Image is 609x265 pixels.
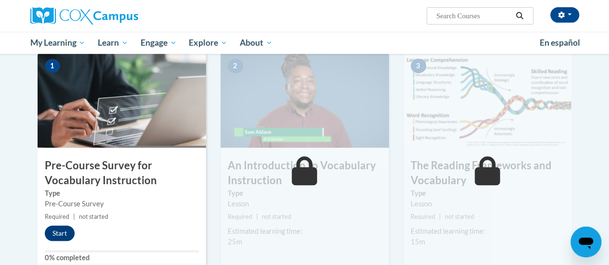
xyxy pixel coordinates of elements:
[91,32,134,54] a: Learn
[45,59,60,73] span: 1
[411,238,425,246] span: 15m
[403,158,572,188] h3: The Reading Frameworks and Vocabulary
[411,226,565,237] div: Estimated learning time:
[73,213,75,220] span: |
[30,7,138,25] img: Cox Campus
[540,38,580,48] span: En español
[38,51,206,148] img: Course Image
[189,37,227,49] span: Explore
[220,51,389,148] img: Course Image
[411,188,565,199] label: Type
[30,7,204,25] a: Cox Campus
[550,7,579,23] button: Account Settings
[141,37,177,49] span: Engage
[435,10,512,22] input: Search Courses
[512,10,527,22] button: Search
[182,32,233,54] a: Explore
[411,213,435,220] span: Required
[411,59,426,73] span: 3
[256,213,258,220] span: |
[445,213,474,220] span: not started
[228,226,382,237] div: Estimated learning time:
[570,227,601,257] iframe: Button to launch messaging window
[228,213,252,220] span: Required
[411,199,565,209] div: Lesson
[439,213,441,220] span: |
[98,37,128,49] span: Learn
[45,188,199,199] label: Type
[233,32,279,54] a: About
[228,59,243,73] span: 2
[533,33,586,53] a: En español
[240,37,272,49] span: About
[134,32,183,54] a: Engage
[38,158,206,188] h3: Pre-Course Survey for Vocabulary Instruction
[30,37,85,49] span: My Learning
[45,226,75,241] button: Start
[45,252,199,263] label: 0% completed
[228,199,382,209] div: Lesson
[228,238,242,246] span: 25m
[24,32,92,54] a: My Learning
[79,213,108,220] span: not started
[262,213,291,220] span: not started
[45,213,69,220] span: Required
[220,158,389,188] h3: An Introduction to Vocabulary Instruction
[23,32,586,54] div: Main menu
[45,199,199,209] div: Pre-Course Survey
[228,188,382,199] label: Type
[403,51,572,148] img: Course Image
